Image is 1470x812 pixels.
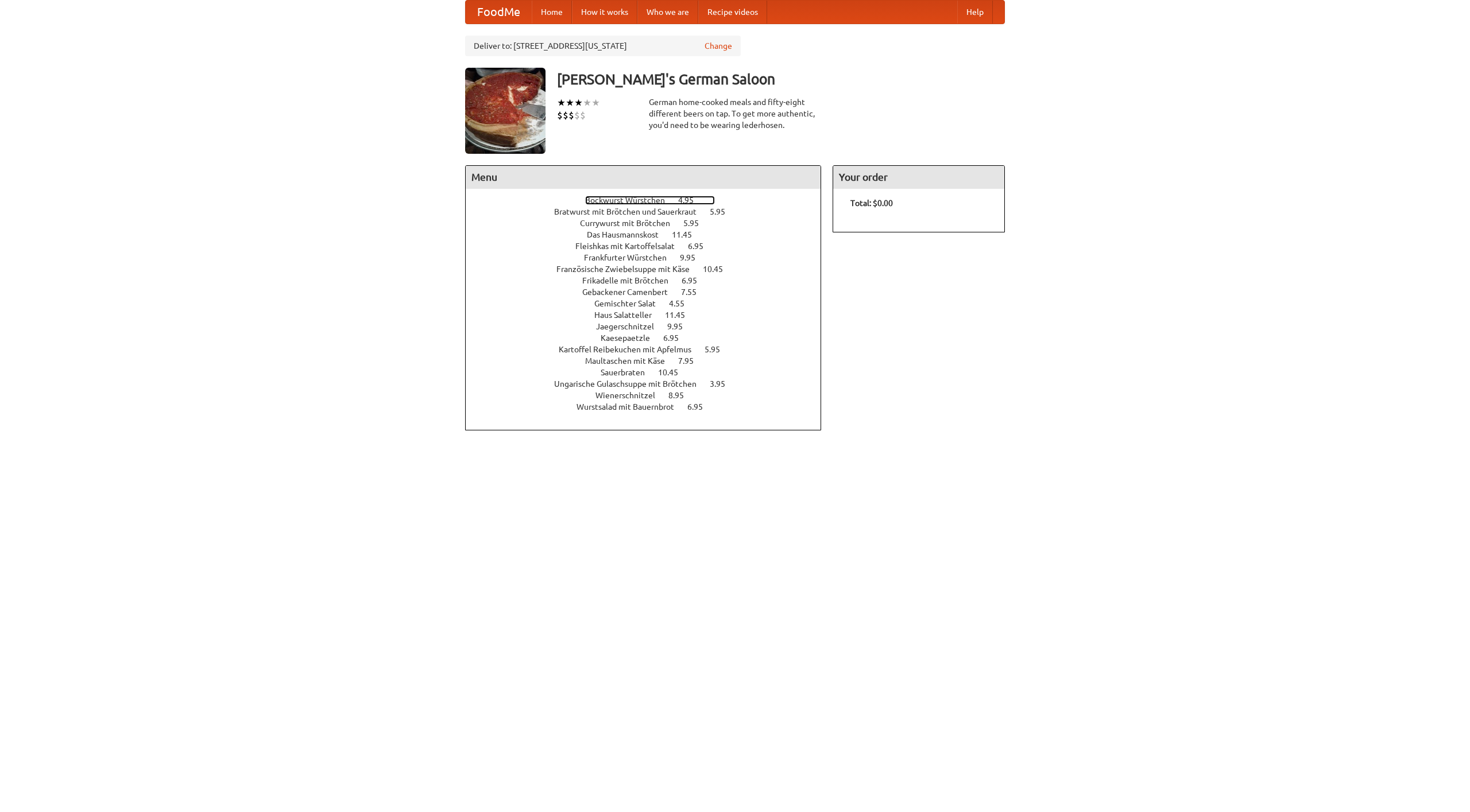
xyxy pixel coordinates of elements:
[566,96,574,109] li: ★
[658,368,690,377] span: 10.45
[649,96,821,131] div: German home-cooked meals and fifty-eight different beers on tap. To get more authentic, you'd nee...
[595,391,705,400] a: Wienerschnitzel 8.95
[833,166,1004,189] h4: Your order
[594,310,663,320] span: Haus Salatteller
[601,333,661,343] span: Kaesepaetzle
[585,356,715,366] a: Maultaschen mit Käse 7.95
[582,287,718,297] a: Gebackener Camenbert 7.55
[585,356,676,366] span: Maultaschen mit Käse
[563,109,568,122] li: $
[850,199,893,208] b: Total: $0.00
[582,276,718,285] a: Frikadelle mit Brötchen 6.95
[637,1,698,24] a: Who we are
[596,322,704,331] a: Jaegerschnitzel 9.95
[585,196,715,205] a: Bockwurst Würstchen 4.95
[678,356,705,366] span: 7.95
[574,109,580,122] li: $
[557,68,1005,91] h3: [PERSON_NAME]'s German Saloon
[595,391,667,400] span: Wienerschnitzel
[585,196,676,205] span: Bockwurst Würstchen
[587,230,713,239] a: Das Hausmannskost 11.45
[594,299,706,308] a: Gemischter Salat 4.55
[465,36,741,56] div: Deliver to: [STREET_ADDRESS][US_STATE]
[703,265,734,274] span: 10.45
[575,242,686,251] span: Fleishkas mit Kartoffelsalat
[580,219,682,228] span: Currywurst mit Brötchen
[577,402,686,411] span: Wurstsalad mit Bauernbrot
[554,207,708,216] span: Bratwurst mit Brötchen und Sauerkraut
[663,333,690,343] span: 6.95
[710,379,737,388] span: 3.95
[575,242,725,251] a: Fleishkas mit Kartoffelsalat 6.95
[601,368,656,377] span: Sauerbraten
[601,333,700,343] a: Kaesepaetzle 6.95
[594,310,706,320] a: Haus Salatteller 11.45
[688,242,715,251] span: 6.95
[554,379,708,388] span: Ungarische Gulaschsuppe mit Brötchen
[705,345,732,354] span: 5.95
[683,219,710,228] span: 5.95
[580,109,586,122] li: $
[667,322,694,331] span: 9.95
[957,1,993,24] a: Help
[557,109,563,122] li: $
[601,368,699,377] a: Sauerbraten 10.45
[705,40,732,52] a: Change
[596,322,666,331] span: Jaegerschnitzel
[582,276,680,285] span: Frikadelle mit Brötchen
[554,207,746,216] a: Bratwurst mit Brötchen und Sauerkraut 5.95
[678,196,705,205] span: 4.95
[591,96,600,109] li: ★
[584,253,678,262] span: Frankfurter Würstchen
[532,1,572,24] a: Home
[680,253,707,262] span: 9.95
[556,265,744,274] a: Französische Zwiebelsuppe mit Käse 10.45
[687,402,714,411] span: 6.95
[465,68,546,154] img: angular.jpg
[672,230,703,239] span: 11.45
[559,345,703,354] span: Kartoffel Reibekuchen mit Apfelmus
[568,109,574,122] li: $
[682,276,709,285] span: 6.95
[557,96,566,109] li: ★
[583,96,591,109] li: ★
[466,166,821,189] h4: Menu
[584,253,717,262] a: Frankfurter Würstchen 9.95
[554,379,746,388] a: Ungarische Gulaschsuppe mit Brötchen 3.95
[572,1,637,24] a: How it works
[466,1,532,24] a: FoodMe
[577,402,724,411] a: Wurstsalad mit Bauernbrot 6.95
[665,310,697,320] span: 11.45
[556,265,701,274] span: Französische Zwiebelsuppe mit Käse
[594,299,667,308] span: Gemischter Salat
[587,230,670,239] span: Das Hausmannskost
[698,1,767,24] a: Recipe videos
[681,287,708,297] span: 7.55
[559,345,741,354] a: Kartoffel Reibekuchen mit Apfelmus 5.95
[574,96,583,109] li: ★
[669,299,696,308] span: 4.55
[710,207,737,216] span: 5.95
[582,287,679,297] span: Gebackener Camenbert
[580,219,720,228] a: Currywurst mit Brötchen 5.95
[668,391,695,400] span: 8.95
